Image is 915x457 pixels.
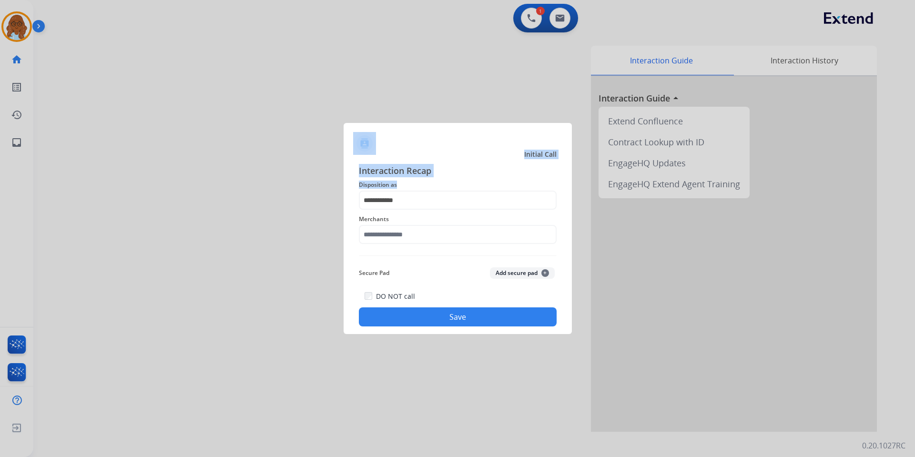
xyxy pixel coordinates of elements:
span: Secure Pad [359,267,389,279]
span: Disposition as [359,179,557,191]
label: DO NOT call [376,292,415,301]
span: Interaction Recap [359,164,557,179]
button: Add secure pad+ [490,267,555,279]
img: contactIcon [353,132,376,155]
span: Merchants [359,213,557,225]
span: Initial Call [524,150,557,159]
p: 0.20.1027RC [862,440,905,451]
button: Save [359,307,557,326]
img: contact-recap-line.svg [359,255,557,256]
span: + [541,269,549,277]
